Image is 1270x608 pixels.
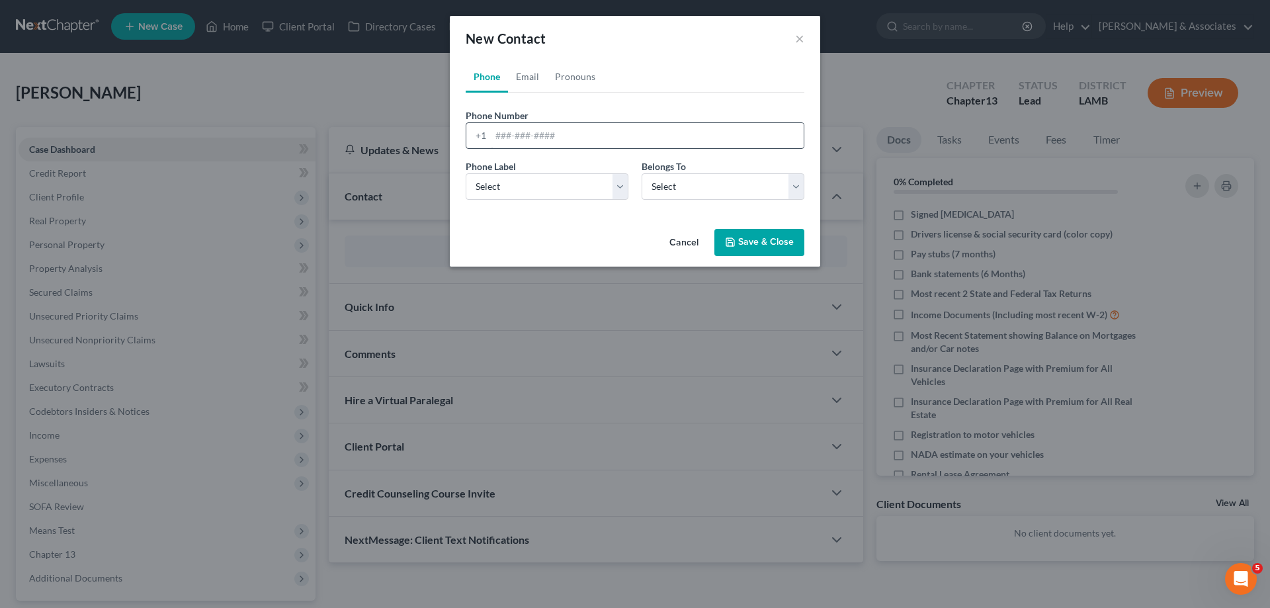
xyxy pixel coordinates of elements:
[1252,563,1263,574] span: 5
[466,30,546,46] span: New Contact
[1225,563,1257,595] iframe: Intercom live chat
[491,123,804,148] input: ###-###-####
[714,229,804,257] button: Save & Close
[508,61,547,93] a: Email
[547,61,603,93] a: Pronouns
[466,61,508,93] a: Phone
[659,230,709,257] button: Cancel
[642,161,686,172] span: Belongs To
[795,30,804,46] button: ×
[466,161,516,172] span: Phone Label
[466,110,529,121] span: Phone Number
[466,123,491,148] div: +1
